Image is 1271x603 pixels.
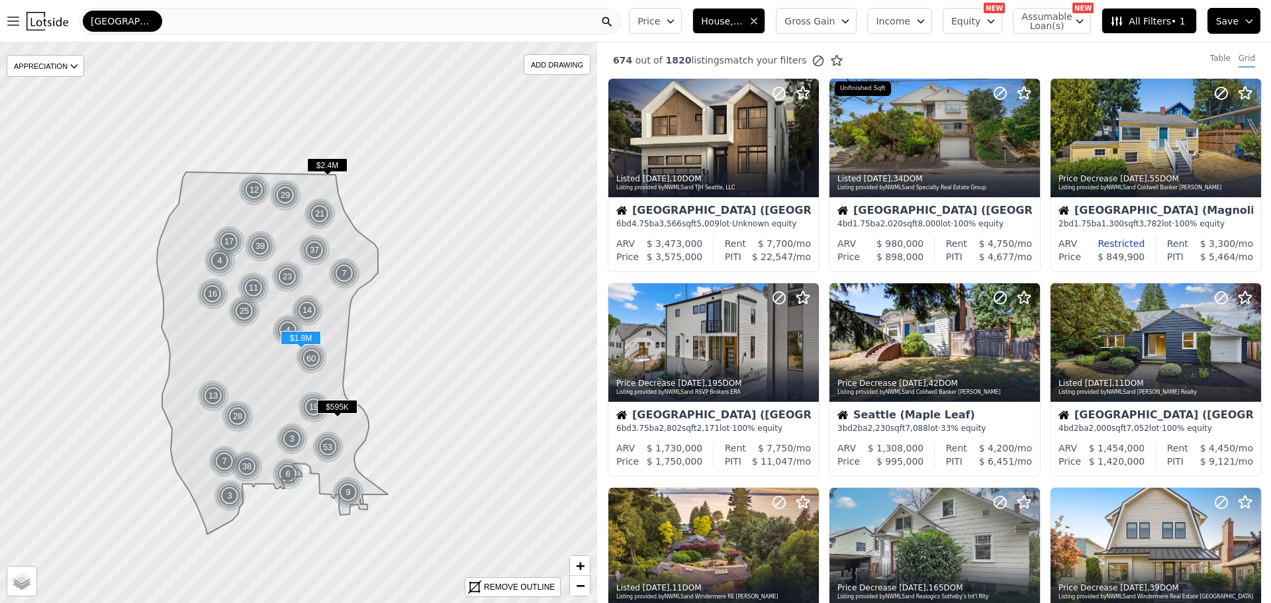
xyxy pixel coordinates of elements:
div: 17 [213,226,245,257]
div: 4 bd 2 ba sqft lot · 100% equity [1059,423,1253,434]
button: Equity [943,8,1002,34]
a: Price Decrease [DATE],55DOMListing provided byNWMLSand Coldwell Banker [PERSON_NAME]House[GEOGRAP... [1050,78,1260,272]
span: 2,230 [868,424,890,433]
div: PITI [725,455,741,468]
div: Listing provided by NWMLS and Windermere Real Estate [GEOGRAPHIC_DATA] [1059,593,1254,601]
span: $ 980,000 [876,238,923,249]
div: Table [1210,53,1231,68]
div: 7 [328,257,360,289]
div: 19 [298,391,330,423]
div: /mo [967,441,1032,455]
div: [GEOGRAPHIC_DATA] ([GEOGRAPHIC_DATA]) [837,205,1032,218]
div: 4 [204,245,236,277]
div: Price [1059,455,1081,468]
div: out of listings [597,54,843,68]
div: 23 [271,261,303,293]
div: Listed , 34 DOM [837,173,1033,184]
time: 2025-08-16 16:09 [643,174,670,183]
div: Price [616,250,639,263]
div: Rent [946,237,967,250]
img: g1.png [197,380,230,412]
div: 39 [244,230,276,262]
div: 6 [272,458,304,490]
span: $ 4,200 [979,443,1014,453]
img: g1.png [238,272,270,304]
div: PITI [1167,455,1184,468]
img: g1.png [213,226,246,257]
time: 2025-08-16 15:59 [864,174,891,183]
img: g1.png [244,230,277,262]
img: House [1059,410,1069,420]
img: g2.png [311,430,346,464]
div: /mo [963,250,1032,263]
img: House [837,205,848,216]
span: 674 [613,55,632,66]
a: Zoom out [570,576,590,596]
div: Listed , 11 DOM [616,582,812,593]
time: 2025-08-16 15:00 [1120,174,1147,183]
span: $ 1,308,000 [868,443,924,453]
div: 53 [311,430,345,464]
span: Assumable Loan(s) [1021,12,1064,30]
span: [GEOGRAPHIC_DATA] [91,15,154,28]
div: Price Decrease , 165 DOM [837,582,1033,593]
div: ARV [1059,237,1077,250]
div: REMOVE OUTLINE [484,581,555,593]
span: 2,802 [659,424,682,433]
div: ARV [616,237,635,250]
a: Listed [DATE],11DOMListing provided byNWMLSand [PERSON_NAME] RealtyHouse[GEOGRAPHIC_DATA] ([GEOGR... [1050,283,1260,477]
img: g1.png [222,400,254,432]
span: $ 1,454,000 [1089,443,1145,453]
img: House [616,410,627,420]
div: [GEOGRAPHIC_DATA] (Magnolia) [1059,205,1253,218]
span: $ 1,750,000 [647,456,703,467]
div: Seattle (Maple Leaf) [837,410,1032,423]
div: Price Decrease , 39 DOM [1059,582,1254,593]
div: /mo [1184,250,1253,263]
div: 21 [304,198,336,230]
div: Listing provided by NWMLS and RSVP Brokers ERA [616,389,812,396]
div: Price Decrease , 195 DOM [616,378,812,389]
img: g1.png [276,423,308,455]
span: $2.4M [307,158,348,172]
div: 4 bd 1.75 ba sqft lot · 100% equity [837,218,1032,229]
a: Listed [DATE],10DOMListing provided byNWMLSand TJH Seattle, LLCHouse[GEOGRAPHIC_DATA] ([GEOGRAPHI... [608,78,818,272]
img: House [1059,205,1069,216]
span: 2,020 [880,219,903,228]
div: 25 [228,295,260,327]
div: Listed , 11 DOM [1059,378,1254,389]
img: g1.png [204,245,236,277]
div: Price Decrease , 42 DOM [837,378,1033,389]
div: 6 bd 3.75 ba sqft lot · 100% equity [616,423,811,434]
time: 2025-08-15 23:06 [899,583,926,592]
span: $595K [317,400,357,414]
span: Income [876,15,910,28]
img: House [616,205,627,216]
span: match your filters [724,54,807,67]
span: $ 22,547 [752,252,793,262]
span: 2,000 [1089,424,1111,433]
div: 16 [197,278,228,310]
span: 8,000 [918,219,941,228]
div: /mo [1184,455,1253,468]
div: Restricted [1077,237,1145,250]
div: 11 [238,272,269,304]
div: /mo [746,237,811,250]
div: $2.4M [307,158,348,177]
div: Rent [1167,237,1188,250]
div: Rent [725,237,746,250]
time: 2025-08-15 22:07 [1120,583,1147,592]
div: PITI [1167,250,1184,263]
img: g1.png [299,234,331,266]
span: $1.8M [281,331,321,345]
span: Equity [951,15,980,28]
div: PITI [946,455,963,468]
div: 14 [291,295,323,326]
div: ARV [1059,441,1077,455]
img: g1.png [271,261,304,293]
div: ADD DRAWING [524,55,590,74]
div: /mo [746,441,811,455]
span: $ 4,450 [1200,443,1235,453]
span: Save [1216,15,1239,28]
div: Listed , 10 DOM [616,173,812,184]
